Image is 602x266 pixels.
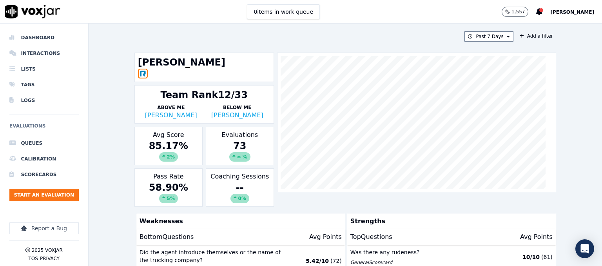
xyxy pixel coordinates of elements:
[204,104,270,111] p: Below Me
[350,259,502,266] p: General Scorecard
[230,194,249,203] div: 0%
[522,253,540,261] p: 10 / 10
[9,93,79,108] a: Logs
[138,104,204,111] p: Above Me
[211,111,263,119] a: [PERSON_NAME]
[9,30,79,46] a: Dashboard
[161,89,248,101] div: Team Rank 12/33
[209,181,270,203] div: --
[550,7,602,16] button: [PERSON_NAME]
[350,232,392,242] p: Top Questions
[9,189,79,201] button: Start an Evaluation
[138,69,148,78] img: RINGCENTRAL_OFFICE_icon
[550,9,594,15] span: [PERSON_NAME]
[32,247,63,253] p: 2025 Voxjar
[134,127,203,165] div: Avg Score
[306,257,329,265] p: 5.42 / 10
[9,121,79,135] h6: Evaluations
[209,140,270,162] div: 73
[134,168,203,207] div: Pass Rate
[159,152,178,162] div: 2 %
[9,61,79,77] a: Lists
[138,140,199,162] div: 85.17 %
[5,5,60,18] img: voxjar logo
[464,31,513,42] button: Past 7 Days
[140,248,291,264] p: Did the agent introduce themselves or the name of the trucking company?
[511,9,525,15] p: 1,557
[9,167,79,182] a: Scorecards
[159,194,178,203] div: 5 %
[9,151,79,167] a: Calibration
[309,232,342,242] p: Avg Points
[40,255,60,262] button: Privacy
[145,111,197,119] a: [PERSON_NAME]
[502,7,528,17] button: 1,557
[502,7,536,17] button: 1,557
[140,232,194,242] p: Bottom Questions
[229,152,250,162] div: ∞ %
[29,255,38,262] button: TOS
[541,253,553,261] p: ( 61 )
[206,168,274,207] div: Coaching Sessions
[9,222,79,234] button: Report a Bug
[520,232,553,242] p: Avg Points
[206,127,274,165] div: Evaluations
[350,248,502,256] p: Was there any rudeness?
[347,213,553,229] p: Strengths
[247,4,320,19] button: 0items in work queue
[9,135,79,151] a: Queues
[330,257,342,265] p: ( 72 )
[138,56,270,69] h1: [PERSON_NAME]
[9,46,79,61] a: Interactions
[138,181,199,203] div: 58.90 %
[575,239,594,258] div: Open Intercom Messenger
[517,31,556,41] button: Add a filter
[136,213,342,229] p: Weaknesses
[9,77,79,93] a: Tags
